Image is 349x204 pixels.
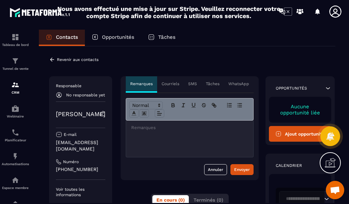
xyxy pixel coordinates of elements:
p: Aucune opportunité liée [276,104,324,116]
p: Tunnel de vente [2,67,29,70]
img: automations [11,105,19,113]
p: Espace membre [2,186,29,190]
a: automationsautomationsAutomatisations [2,147,29,171]
a: [PERSON_NAME] [56,110,105,117]
button: Ajout opportunité [269,126,331,142]
h2: Nous avons effectué une mise à jour sur Stripe. Veuillez reconnecter votre compte Stripe afin de ... [57,5,280,19]
img: automations [11,176,19,184]
p: [PHONE_NUMBER] [56,166,105,173]
a: schedulerschedulerPlanificateur [2,123,29,147]
p: Tâches [206,81,219,87]
p: Revenir aux contacts [57,57,98,62]
a: automationsautomationsWebinaire [2,99,29,123]
img: formation [11,33,19,41]
p: WhatsApp [228,81,249,87]
p: Calendrier [276,163,302,168]
p: Responsable [56,83,105,89]
img: formation [11,57,19,65]
p: Opportunités [276,85,307,91]
p: No responsable yet [66,93,105,97]
p: Planificateur [2,138,29,142]
a: formationformationTunnel de vente [2,52,29,76]
p: Remarques [130,81,153,87]
a: Opportunités [85,30,141,46]
a: Ouvrir le chat [326,181,344,199]
p: [EMAIL_ADDRESS][DOMAIN_NAME] [56,139,105,152]
div: Envoyer [234,166,250,173]
p: Automatisations [2,162,29,166]
img: scheduler [11,128,19,137]
span: Terminés (0) [194,197,223,203]
p: Webinaire [2,114,29,118]
p: Numéro [63,159,79,164]
img: automations [11,152,19,160]
p: Opportunités [102,34,134,40]
a: formationformationCRM [2,76,29,99]
img: logo [10,6,71,18]
p: SMS [188,81,197,87]
img: formation [11,81,19,89]
button: Envoyer [230,164,254,175]
p: Tâches [158,34,176,40]
a: formationformationTableau de bord [2,28,29,52]
a: Tâches [141,30,182,46]
p: Courriels [162,81,179,87]
p: Contacts [56,34,78,40]
button: Annuler [204,164,227,175]
a: automationsautomationsEspace membre [2,171,29,195]
span: En cours (0) [156,197,185,203]
p: E-mail [64,132,77,137]
p: Tableau de bord [2,43,29,47]
p: Voir toutes les informations [56,187,105,198]
a: Contacts [39,30,85,46]
p: CRM [2,91,29,94]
